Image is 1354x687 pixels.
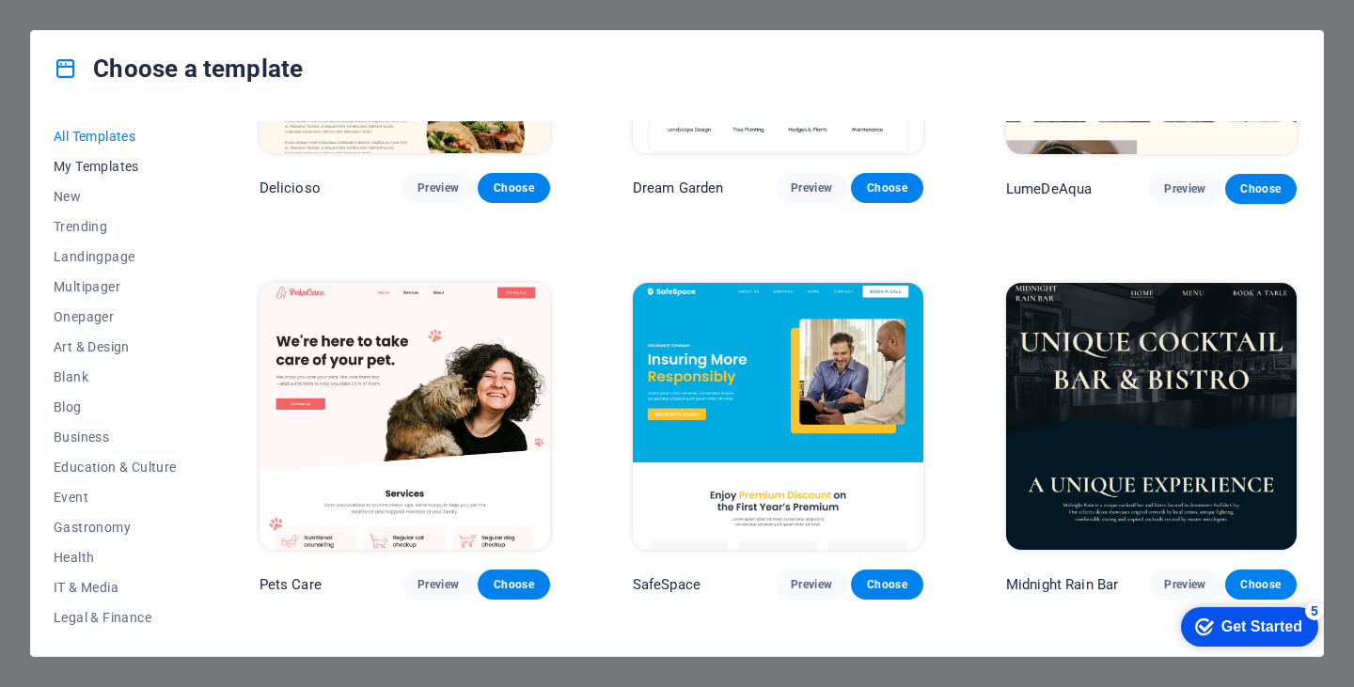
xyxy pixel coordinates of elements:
[54,332,177,362] button: Art & Design
[54,279,177,294] span: Multipager
[54,219,177,234] span: Trending
[54,460,177,475] span: Education & Culture
[54,309,177,324] span: Onepager
[54,302,177,332] button: Onepager
[478,173,549,203] button: Choose
[54,392,177,422] button: Blog
[54,580,177,595] span: IT & Media
[54,512,177,542] button: Gastronomy
[54,610,177,625] span: Legal & Finance
[493,180,534,195] span: Choose
[54,632,177,663] button: Non-Profit
[54,490,177,505] span: Event
[633,283,923,551] img: SafeSpace
[54,550,177,565] span: Health
[1164,181,1205,196] span: Preview
[1149,570,1220,600] button: Preview
[851,570,922,600] button: Choose
[54,54,303,84] h4: Choose a template
[417,577,459,592] span: Preview
[260,283,550,551] img: Pets Care
[54,602,177,632] button: Legal & Finance
[54,369,177,384] span: Blank
[54,339,177,354] span: Art & Design
[1006,180,1092,198] p: LumeDeAqua
[54,151,177,181] button: My Templates
[1240,181,1282,196] span: Choose
[1225,570,1297,600] button: Choose
[54,572,177,602] button: IT & Media
[1240,577,1282,592] span: Choose
[139,4,158,23] div: 5
[54,452,177,482] button: Education & Culture
[54,399,177,414] span: Blog
[417,180,459,195] span: Preview
[54,242,177,272] button: Landingpage
[866,180,907,195] span: Choose
[54,429,177,445] span: Business
[54,249,177,264] span: Landingpage
[260,179,321,197] p: Delicioso
[54,121,177,151] button: All Templates
[54,542,177,572] button: Health
[54,520,177,535] span: Gastronomy
[54,159,177,174] span: My Templates
[1225,174,1297,204] button: Choose
[54,362,177,392] button: Blank
[1149,174,1220,204] button: Preview
[1006,575,1118,594] p: Midnight Rain Bar
[791,180,832,195] span: Preview
[54,189,177,204] span: New
[633,179,724,197] p: Dream Garden
[402,570,474,600] button: Preview
[54,482,177,512] button: Event
[478,570,549,600] button: Choose
[55,21,136,38] div: Get Started
[776,173,847,203] button: Preview
[1006,283,1297,551] img: Midnight Rain Bar
[791,577,832,592] span: Preview
[402,173,474,203] button: Preview
[776,570,847,600] button: Preview
[54,422,177,452] button: Business
[54,181,177,211] button: New
[15,9,152,49] div: Get Started 5 items remaining, 0% complete
[1164,577,1205,592] span: Preview
[493,577,534,592] span: Choose
[260,575,322,594] p: Pets Care
[54,272,177,302] button: Multipager
[54,129,177,144] span: All Templates
[54,211,177,242] button: Trending
[851,173,922,203] button: Choose
[633,575,701,594] p: SafeSpace
[866,577,907,592] span: Choose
